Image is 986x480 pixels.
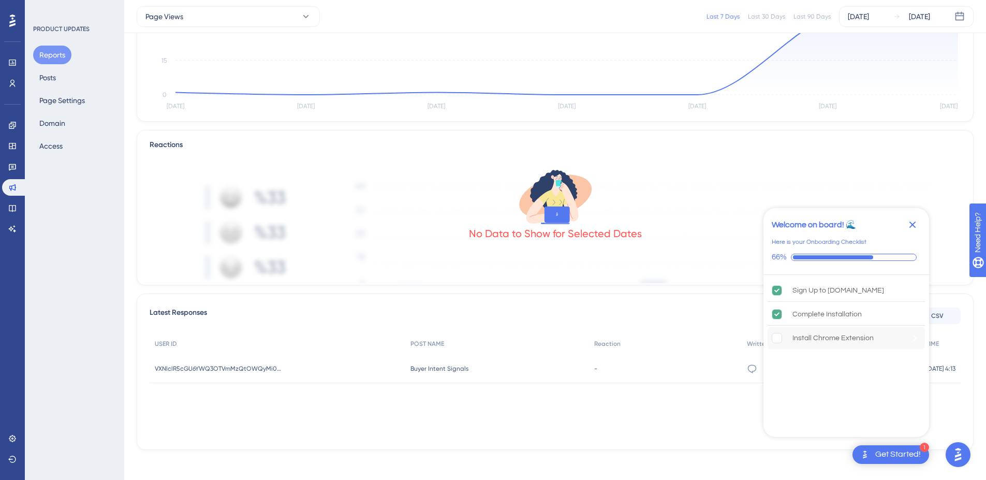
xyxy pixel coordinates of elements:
tspan: 15 [161,57,167,64]
div: 1 [920,443,929,452]
button: Upload attachment [49,339,57,347]
tspan: [DATE] [688,103,706,110]
span: TIME [926,340,939,348]
div: 66% [772,253,787,262]
p: The team can also help [50,13,129,23]
div: Examples (same session) that succeed: [46,81,190,91]
h1: UG [50,5,62,13]
button: Reports [33,46,71,64]
div: Complete Installation [792,308,862,321]
div: Reactions [150,139,961,151]
div: Checklist items [763,275,929,434]
div: Close Checklist [904,216,921,233]
div: GET /_next/static/* → 200 [46,96,190,107]
span: Page Views [145,10,183,23]
tspan: [DATE] [558,103,576,110]
div: PRODUCT UPDATES [33,25,90,33]
div: Close [182,4,200,23]
button: Emoji picker [16,339,24,347]
div: [DATE] [909,10,930,23]
button: Start recording [66,339,74,347]
div: Checklist progress: 66% [772,253,921,262]
div: Checklist Container [763,208,929,437]
button: Home [162,4,182,24]
img: Profile image for UG [30,6,46,22]
tspan: [DATE] [167,103,184,110]
div: Last 90 Days [793,12,831,21]
div: GET /en/post/buyer-intent-signals-4532 → 500 [46,55,190,76]
div: GET /en/articles/15919-data-axle-is-the-industry-leader → 500 [46,30,190,50]
span: [DATE] 4:13 [926,365,955,373]
tspan: [DATE] [297,103,315,110]
div: GET /api/product-updates?page=1&pageSize=12 → 200 [46,112,190,132]
div: Andy says… [8,212,199,318]
div: Get Started! [875,449,921,460]
button: Access [33,137,69,155]
div: Last 30 Days [748,12,785,21]
iframe: UserGuiding AI Assistant Launcher [943,439,974,470]
div: Open Get Started! checklist, remaining modules: 1 [852,445,929,464]
div: [DATE] [848,10,869,23]
button: Domain [33,114,71,133]
button: Posts [33,68,62,87]
tspan: [DATE] [819,103,836,110]
span: VXNlclR5cGU6YWQ3OTVmMzQtOWQyMi00ZDJhLWJhYTgtM2RjOTNlNDNiY2Jh [155,365,284,373]
button: go back [7,4,26,24]
img: launcher-image-alternative-text [859,448,871,461]
div: We need either: (a) allowlist origin for SSR, or (b) “Custom Domain” for both KB and Product Upda... [46,137,190,198]
tspan: 0 [163,91,167,98]
div: Complete Installation is complete. [768,303,925,326]
div: Install Chrome Extension [792,332,874,344]
div: Sign Up to UserGuiding.com is complete. [768,279,925,302]
textarea: Message… [9,317,198,335]
span: Need Help? [24,3,65,15]
tspan: [DATE] [428,103,445,110]
button: Page Settings [33,91,91,110]
span: POST NAME [410,340,444,348]
div: I have turned off the reverse proxy in Cloudflare and I do believe the issue is on your end. All ... [37,212,199,306]
div: I have turned off the reverse proxy in Cloudflare and I do believe the issue is on your end. All ... [46,219,190,300]
button: Page Views [137,6,320,27]
span: Buyer Intent Signals [410,365,468,373]
span: Latest Responses [150,307,207,325]
span: - [594,365,597,373]
a: [DOMAIN_NAME] [87,148,148,156]
div: No Data to Show for Selected Dates [469,226,642,241]
div: Sign Up to [DOMAIN_NAME] [792,284,884,297]
div: Last 7 Days [707,12,740,21]
div: Welcome on board! 🌊 [772,219,856,231]
span: USER ID [155,340,177,348]
tspan: [DATE] [940,103,958,110]
button: Send a message… [178,335,194,352]
div: Here is your Onboarding Checklist [772,237,866,248]
span: Written Feedback [747,340,800,348]
span: Reaction [594,340,621,348]
button: Gif picker [33,339,41,347]
div: Install Chrome Extension is incomplete. [768,327,925,350]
